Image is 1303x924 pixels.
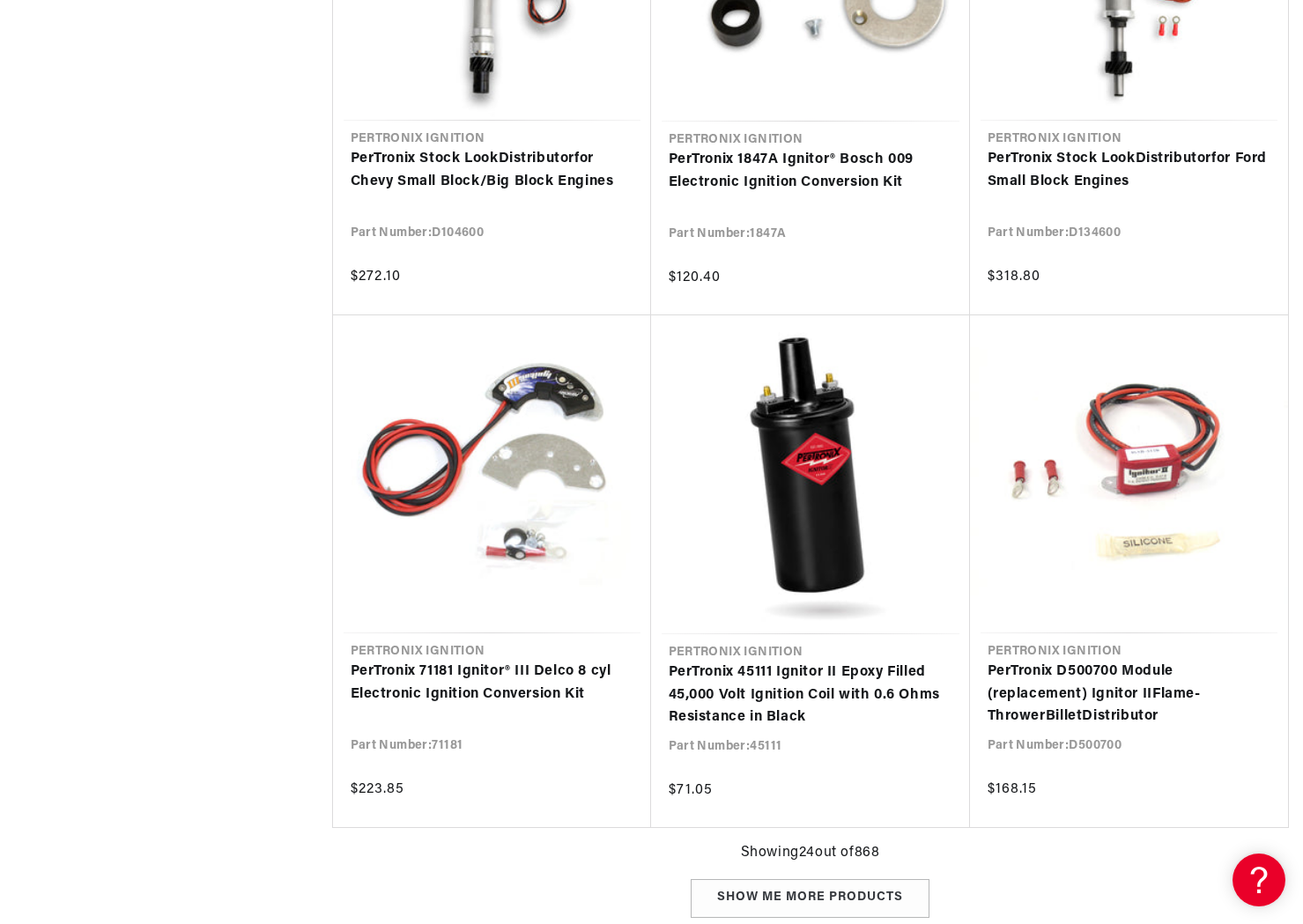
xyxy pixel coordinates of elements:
[669,662,952,729] a: PerTronix 45111 Ignitor II Epoxy Filled 45,000 Volt Ignition Coil with 0.6 Ohms Resistance in Black
[988,148,1270,193] a: PerTronix Stock LookDistributorfor Ford Small Block Engines
[351,661,633,706] a: PerTronix 71181 Ignitor® III Delco 8 cyl Electronic Ignition Conversion Kit
[351,148,633,193] a: PerTronix Stock LookDistributorfor Chevy Small Block/Big Block Engines
[988,661,1270,728] a: PerTronix D500700 Module (replacement) Ignitor IIFlame-ThrowerBilletDistributor
[669,149,952,194] a: PerTronix 1847A Ignitor® Bosch 009 Electronic Ignition Conversion Kit
[691,879,929,919] div: Show me more products
[741,842,880,865] span: Showing 24 out of 868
